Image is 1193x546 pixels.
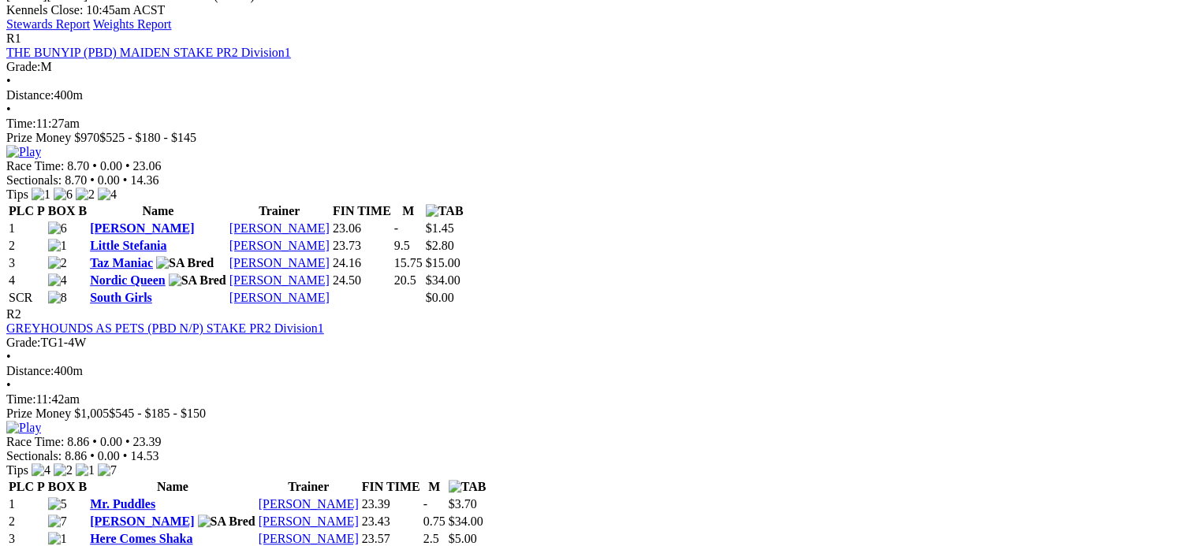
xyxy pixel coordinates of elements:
[426,256,460,269] span: $15.00
[361,479,421,495] th: FIN TIME
[48,273,67,288] img: 4
[8,221,46,236] td: 1
[229,221,330,235] a: [PERSON_NAME]
[98,449,120,462] span: 0.00
[332,255,392,271] td: 24.16
[100,435,122,448] span: 0.00
[426,291,454,304] span: $0.00
[90,449,95,462] span: •
[426,221,454,235] span: $1.45
[426,204,464,218] img: TAB
[361,514,421,529] td: 23.43
[6,145,41,159] img: Play
[6,60,1187,74] div: M
[449,480,487,494] img: TAB
[93,17,172,31] a: Weights Report
[125,435,130,448] span: •
[6,102,11,116] span: •
[133,159,162,173] span: 23.06
[332,203,392,219] th: FIN TIME
[426,239,454,252] span: $2.80
[48,532,67,546] img: 1
[48,221,67,236] img: 6
[92,159,97,173] span: •
[393,203,423,219] th: M
[6,88,54,102] span: Distance:
[6,188,28,201] span: Tips
[90,514,194,528] a: [PERSON_NAME]
[90,497,155,511] a: Mr. Puddles
[90,532,192,545] a: Here Comes Shaka
[48,497,67,511] img: 5
[6,321,324,335] a: GREYHOUNDS AS PETS (PBD N/P) STAKE PR2 Division1
[423,479,446,495] th: M
[8,273,46,288] td: 4
[394,221,398,235] text: -
[89,203,227,219] th: Name
[54,188,73,202] img: 6
[76,463,95,477] img: 1
[130,449,158,462] span: 14.53
[48,480,76,493] span: BOX
[32,188,50,202] img: 1
[394,273,416,287] text: 20.5
[37,204,45,217] span: P
[6,378,11,392] span: •
[6,117,1187,131] div: 11:27am
[54,463,73,477] img: 2
[9,204,34,217] span: PLC
[361,496,421,512] td: 23.39
[6,131,1187,145] div: Prize Money $970
[449,514,483,528] span: $34.00
[6,392,36,406] span: Time:
[125,159,130,173] span: •
[99,131,196,144] span: $525 - $180 - $145
[130,173,158,187] span: 14.36
[65,449,87,462] span: 8.86
[394,256,423,269] text: 15.75
[229,273,330,287] a: [PERSON_NAME]
[229,256,330,269] a: [PERSON_NAME]
[37,480,45,493] span: P
[9,480,34,493] span: PLC
[6,435,64,448] span: Race Time:
[332,273,392,288] td: 24.50
[8,238,46,254] td: 2
[449,532,477,545] span: $5.00
[8,255,46,271] td: 3
[6,173,62,187] span: Sectionals:
[98,173,120,187] span: 0.00
[423,497,427,511] text: -
[78,480,87,493] span: B
[6,463,28,477] span: Tips
[6,117,36,130] span: Time:
[6,17,90,31] a: Stewards Report
[8,496,46,512] td: 1
[258,479,360,495] th: Trainer
[332,221,392,236] td: 23.06
[423,532,439,545] text: 2.5
[6,60,41,73] span: Grade:
[229,239,330,252] a: [PERSON_NAME]
[423,514,446,528] text: 0.75
[6,364,1187,378] div: 400m
[90,291,152,304] a: South Girls
[78,204,87,217] span: B
[6,3,1187,17] div: Kennels Close: 10:45am ACST
[90,173,95,187] span: •
[332,238,392,254] td: 23.73
[6,407,1187,421] div: Prize Money $1,005
[259,497,359,511] a: [PERSON_NAME]
[67,159,89,173] span: 8.70
[65,173,87,187] span: 8.70
[90,239,166,252] a: Little Stefania
[6,350,11,363] span: •
[426,273,460,287] span: $34.00
[48,204,76,217] span: BOX
[90,273,166,287] a: Nordic Queen
[156,256,214,270] img: SA Bred
[259,514,359,528] a: [PERSON_NAME]
[109,407,206,420] span: $545 - $185 - $150
[6,159,64,173] span: Race Time:
[449,497,477,511] span: $3.70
